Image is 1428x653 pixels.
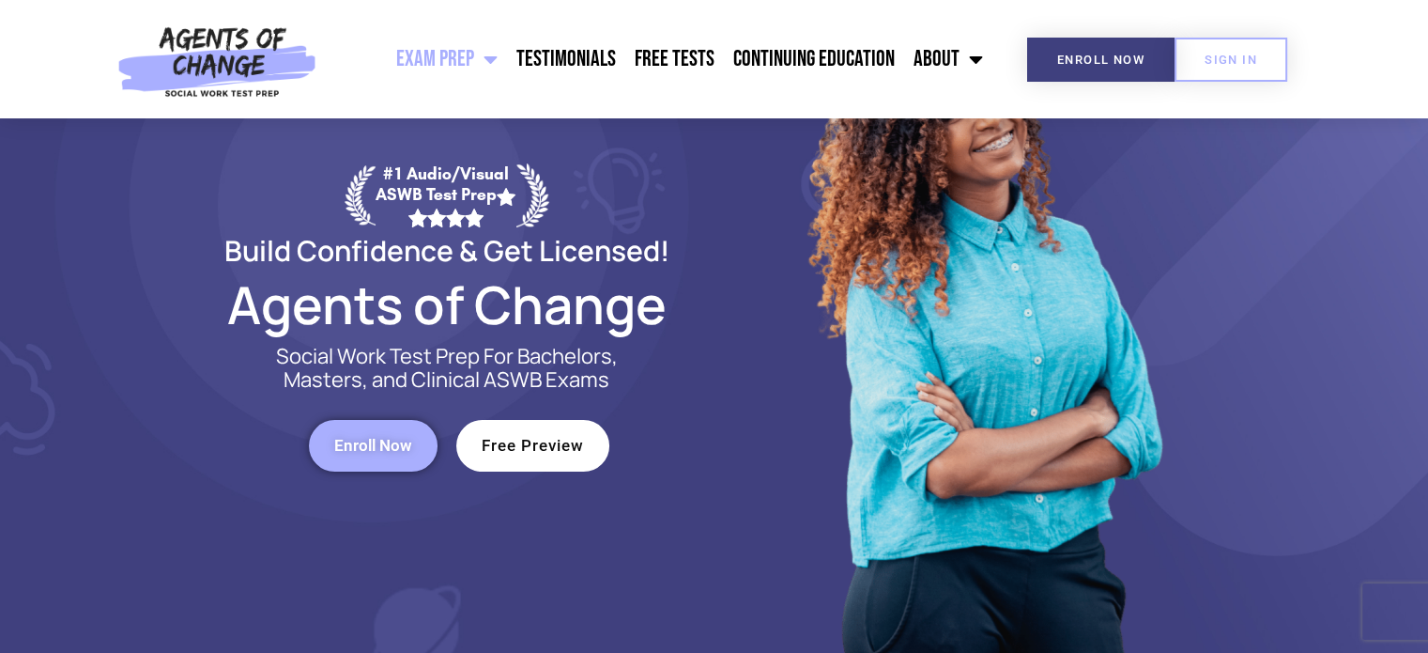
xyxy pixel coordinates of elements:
[1175,38,1287,82] a: SIGN IN
[334,438,412,454] span: Enroll Now
[456,420,609,472] a: Free Preview
[254,345,639,392] p: Social Work Test Prep For Bachelors, Masters, and Clinical ASWB Exams
[387,36,507,83] a: Exam Prep
[1205,54,1257,66] span: SIGN IN
[1027,38,1175,82] a: Enroll Now
[309,420,438,472] a: Enroll Now
[1057,54,1144,66] span: Enroll Now
[179,283,714,326] h2: Agents of Change
[376,163,516,226] div: #1 Audio/Visual ASWB Test Prep
[326,36,992,83] nav: Menu
[904,36,992,83] a: About
[724,36,904,83] a: Continuing Education
[482,438,584,454] span: Free Preview
[179,237,714,264] h2: Build Confidence & Get Licensed!
[625,36,724,83] a: Free Tests
[507,36,625,83] a: Testimonials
